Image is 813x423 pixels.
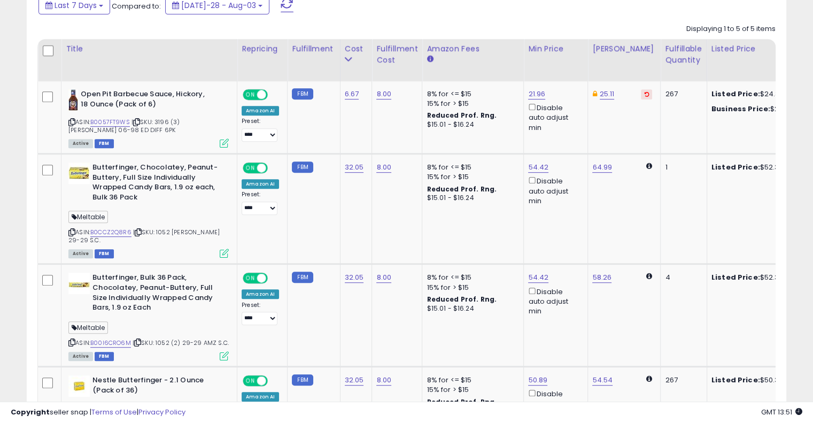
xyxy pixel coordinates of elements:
[95,352,114,361] span: FBM
[711,89,760,99] b: Listed Price:
[528,272,548,283] a: 54.42
[427,273,515,282] div: 8% for <= $15
[11,407,185,418] div: seller snap | |
[427,111,497,120] b: Reduced Prof. Rng.
[592,43,656,55] div: [PERSON_NAME]
[68,249,93,258] span: All listings currently available for purchase on Amazon
[112,1,161,11] span: Compared to:
[244,90,257,99] span: ON
[711,104,770,114] b: Business Price:
[528,388,579,419] div: Disable auto adjust min
[711,375,760,385] b: Listed Price:
[244,376,257,386] span: ON
[68,163,229,257] div: ASIN:
[665,89,698,99] div: 267
[711,104,800,114] div: $24.41
[345,89,359,99] a: 6.67
[90,228,131,237] a: B0CCZ2Q8R6
[90,118,130,127] a: B0057FT9WS
[427,120,515,129] div: $15.01 - $16.24
[528,43,583,55] div: Min Price
[665,273,698,282] div: 4
[345,162,364,173] a: 32.05
[68,273,229,359] div: ASIN:
[66,43,233,55] div: Title
[376,272,391,283] a: 8.00
[345,272,364,283] a: 32.05
[68,228,220,244] span: | SKU: 1052 [PERSON_NAME] 29-29 S.C.
[646,375,652,382] i: Calculated using Dynamic Max Price.
[711,43,804,55] div: Listed Price
[68,139,93,148] span: All listings currently available for purchase on Amazon
[761,407,802,417] span: 2025-08-11 13:51 GMT
[711,162,760,172] b: Listed Price:
[427,172,515,182] div: 15% for > $15
[427,295,497,304] b: Reduced Prof. Rng.
[68,321,108,334] span: Meltable
[376,162,391,173] a: 8.00
[528,102,579,133] div: Disable auto adjust min
[244,164,257,173] span: ON
[266,274,283,283] span: OFF
[92,273,222,315] b: Butterfinger, Bulk 36 Pack, Chocolatey, Peanut-Buttery, Full Size Individually Wrapped Candy Bars...
[91,407,137,417] a: Terms of Use
[266,376,283,386] span: OFF
[528,89,545,99] a: 21.96
[95,249,114,258] span: FBM
[242,302,279,326] div: Preset:
[242,43,283,55] div: Repricing
[711,272,760,282] b: Listed Price:
[242,179,279,189] div: Amazon AI
[427,184,497,194] b: Reduced Prof. Rng.
[138,407,185,417] a: Privacy Policy
[427,55,433,64] small: Amazon Fees.
[345,43,368,55] div: Cost
[292,272,313,283] small: FBM
[711,163,800,172] div: $52.38
[95,139,114,148] span: FBM
[68,211,108,223] span: Meltable
[711,89,800,99] div: $24.37
[92,375,222,398] b: Nestle Butterfinger - 2.1 Ounce (Pack of 36)
[592,375,613,386] a: 54.54
[665,43,702,66] div: Fulfillable Quantity
[68,273,90,294] img: 412PuT4LAuL._SL40_.jpg
[427,89,515,99] div: 8% for <= $15
[646,273,652,280] i: Calculated using Dynamic Max Price.
[68,89,78,111] img: 41s8JIYWeSL._SL40_.jpg
[68,352,93,361] span: All listings currently available for purchase on Amazon
[292,43,335,55] div: Fulfillment
[68,163,90,184] img: 51u1UrO0hbL._SL40_.jpg
[427,283,515,293] div: 15% for > $15
[427,304,515,313] div: $15.01 - $16.24
[427,99,515,109] div: 15% for > $15
[665,375,698,385] div: 267
[376,43,417,66] div: Fulfillment Cost
[266,90,283,99] span: OFF
[711,273,800,282] div: $52.38
[427,375,515,385] div: 8% for <= $15
[665,163,698,172] div: 1
[528,175,579,206] div: Disable auto adjust min
[68,118,180,134] span: | SKU: 3196 (3) [PERSON_NAME] 06-98 ED DIFF 6PK
[92,163,222,205] b: Butterfinger, Chocolatey, Peanut-Buttery, Full Size Individually Wrapped Candy Bars, 1.9 oz each,...
[600,89,615,99] a: 25.11
[68,375,90,397] img: 41P6m+Dr9aL._SL40_.jpg
[242,106,279,116] div: Amazon AI
[242,191,279,215] div: Preset:
[427,385,515,395] div: 15% for > $15
[427,43,519,55] div: Amazon Fees
[292,374,313,386] small: FBM
[711,375,800,385] div: $50.31
[266,164,283,173] span: OFF
[292,88,313,99] small: FBM
[244,274,257,283] span: ON
[68,89,229,147] div: ASIN:
[81,89,211,112] b: Open Pit Barbecue Sauce, Hickory, 18 Ounce (Pack of 6)
[90,339,131,348] a: B00I6CRO6M
[686,24,776,34] div: Displaying 1 to 5 of 5 items
[345,375,364,386] a: 32.05
[528,162,548,173] a: 54.42
[11,407,50,417] strong: Copyright
[376,89,391,99] a: 8.00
